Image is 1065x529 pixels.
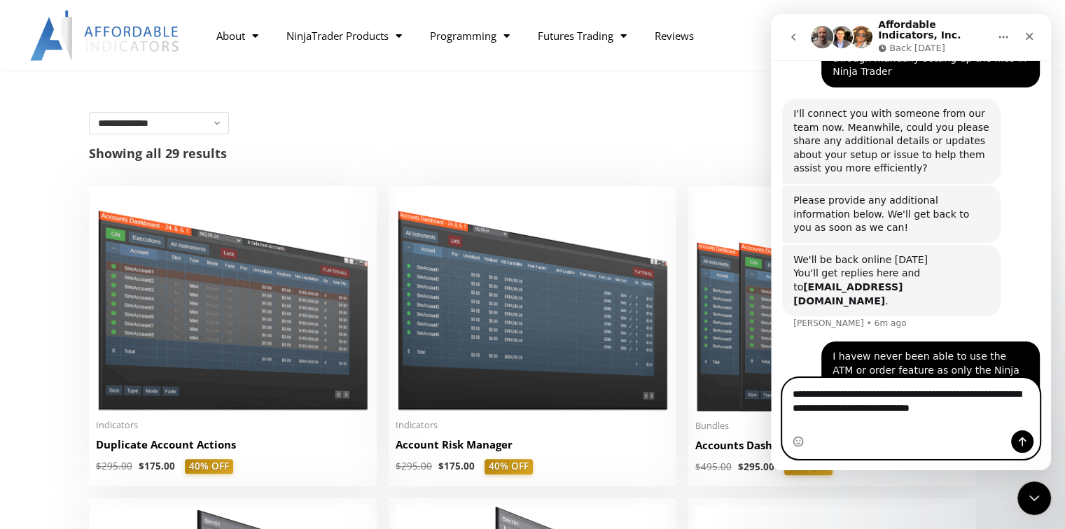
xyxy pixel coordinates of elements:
img: Accounts Dashboard Suite [695,193,969,411]
a: NinjaTrader Products [272,20,416,52]
bdi: 295.00 [96,460,132,472]
span: Indicators [96,419,370,431]
img: Duplicate Account Actions [96,193,370,411]
span: 40% OFF [185,459,233,474]
h2: Accounts Dashboard Suite [695,438,969,453]
bdi: 295.00 [738,460,774,473]
a: About [202,20,272,52]
a: Reviews [641,20,708,52]
span: Indicators [396,419,669,431]
nav: Menu [202,20,831,52]
span: $ [139,460,144,472]
iframe: Intercom live chat [771,14,1051,470]
iframe: Intercom live chat [1017,481,1051,515]
img: LogoAI | Affordable Indicators – NinjaTrader [30,10,181,61]
a: Futures Trading [524,20,641,52]
span: $ [396,460,401,472]
bdi: 495.00 [695,460,732,473]
span: Bundles [695,420,969,432]
span: 40% OFF [485,459,533,474]
span: $ [438,460,444,472]
bdi: 175.00 [139,460,175,472]
h2: Account Risk Manager [396,437,669,452]
a: Programming [416,20,524,52]
a: Duplicate Account Actions [96,437,370,459]
a: Accounts Dashboard Suite [695,438,969,460]
span: $ [96,460,102,472]
bdi: 295.00 [396,460,432,472]
a: Account Risk Manager [396,437,669,459]
h2: Duplicate Account Actions [96,437,370,452]
p: Showing all 29 results [89,147,227,160]
span: $ [695,460,701,473]
img: Account Risk Manager [396,193,669,411]
bdi: 175.00 [438,460,475,472]
span: $ [738,460,744,473]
